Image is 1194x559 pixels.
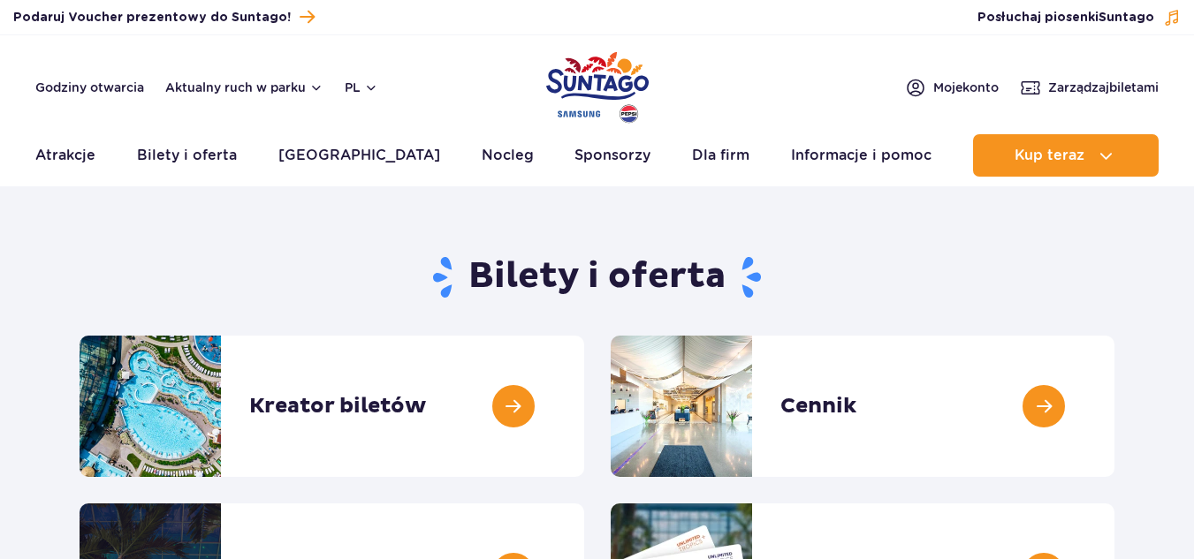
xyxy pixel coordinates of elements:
button: Kup teraz [973,134,1159,177]
a: Sponsorzy [574,134,650,177]
a: Informacje i pomoc [791,134,932,177]
a: Park of Poland [546,44,649,125]
a: Zarządzajbiletami [1020,77,1159,98]
button: Posłuchaj piosenkiSuntago [977,9,1181,26]
a: Bilety i oferta [137,134,237,177]
span: Moje konto [933,79,999,96]
span: Kup teraz [1015,147,1084,163]
a: Atrakcje [35,134,95,177]
button: Aktualny ruch w parku [165,80,323,94]
span: Posłuchaj piosenki [977,9,1154,26]
span: Zarządzaj biletami [1048,79,1159,96]
a: Mojekonto [905,77,999,98]
h1: Bilety i oferta [80,254,1114,300]
button: pl [345,79,378,96]
a: Nocleg [482,134,534,177]
a: [GEOGRAPHIC_DATA] [278,134,440,177]
a: Podaruj Voucher prezentowy do Suntago! [13,5,315,29]
a: Godziny otwarcia [35,79,144,96]
a: Dla firm [692,134,749,177]
span: Podaruj Voucher prezentowy do Suntago! [13,9,291,26]
span: Suntago [1099,11,1154,24]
